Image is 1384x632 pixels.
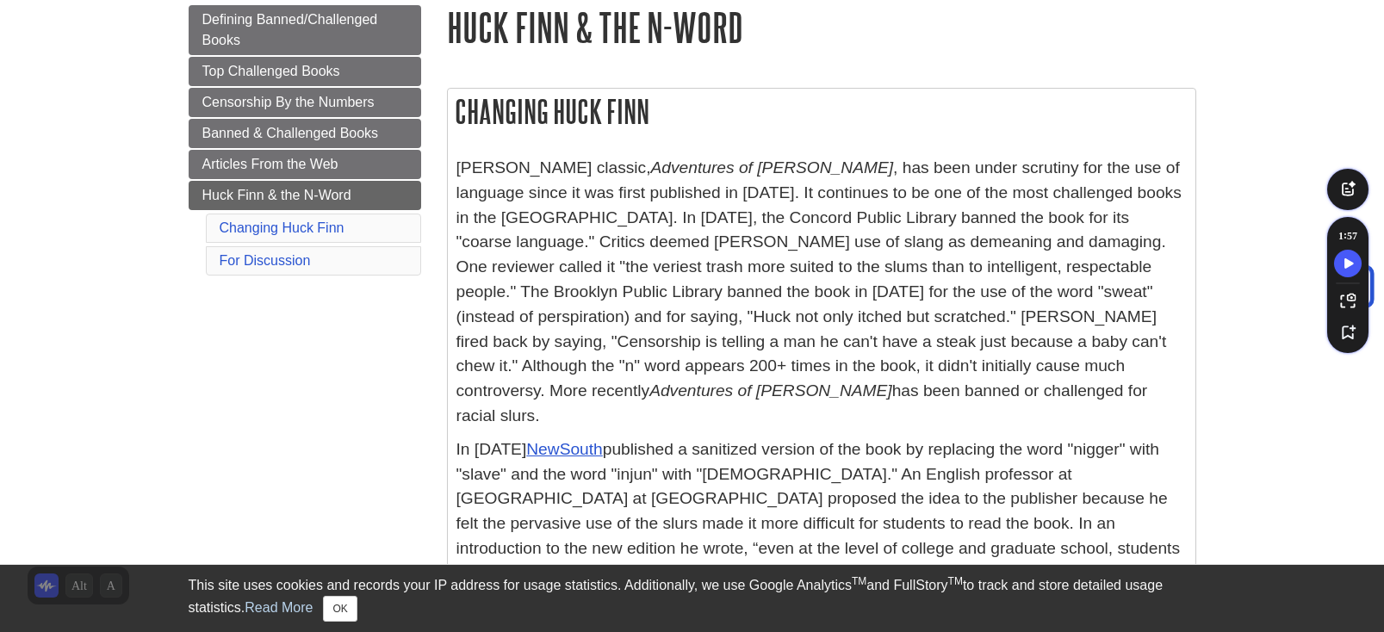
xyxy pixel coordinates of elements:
a: Defining Banned/Challenged Books [189,5,421,55]
a: Huck Finn & the N-Word [189,181,421,210]
button: Close [323,596,357,622]
em: Adventures of [PERSON_NAME] [649,381,892,400]
p: In [DATE] published a sanitized version of the book by replacing the word "nigger" with "slave" a... [456,437,1187,586]
h2: Changing Huck Finn [448,89,1195,134]
p: [PERSON_NAME] classic, , has been under scrutiny for the use of language since it was first publi... [456,156,1187,429]
a: Articles From the Web [189,150,421,179]
span: Top Challenged Books [202,64,340,78]
sup: TM [948,575,963,587]
a: Top Challenged Books [189,57,421,86]
a: Changing Huck Finn [220,220,344,235]
span: Banned & Challenged Books [202,126,379,140]
a: NewSouth [526,440,603,458]
sup: TM [852,575,866,587]
a: Back to Top [1325,275,1380,298]
em: Adventures of [PERSON_NAME] [651,158,894,177]
span: Censorship By the Numbers [202,95,375,109]
span: Articles From the Web [202,157,338,171]
a: For Discussion [220,253,311,268]
h1: Huck Finn & the N-Word [447,5,1196,49]
div: Guide Page Menu [189,5,421,279]
a: Read More [245,600,313,615]
a: Banned & Challenged Books [189,119,421,148]
span: Huck Finn & the N-Word [202,188,351,202]
div: This site uses cookies and records your IP address for usage statistics. Additionally, we use Goo... [189,575,1196,622]
span: Defining Banned/Challenged Books [202,12,378,47]
a: Censorship By the Numbers [189,88,421,117]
